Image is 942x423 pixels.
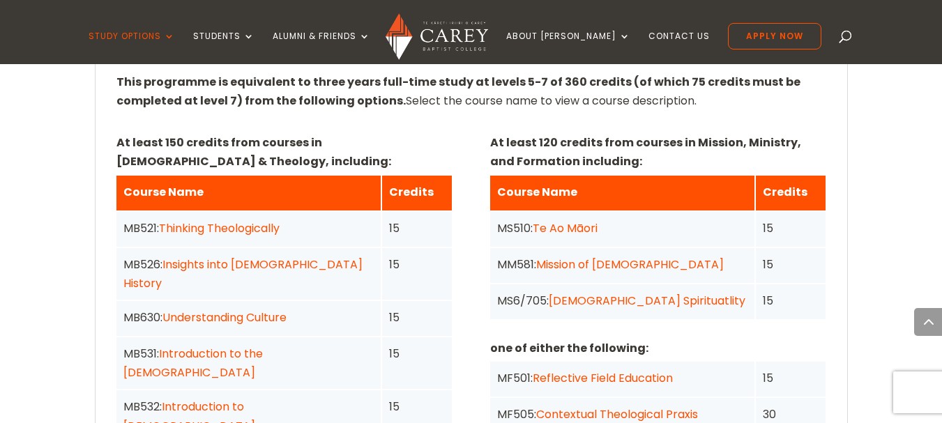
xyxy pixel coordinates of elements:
div: 15 [763,255,819,274]
div: 15 [763,369,819,387]
div: Credits [763,183,819,201]
a: Study Options [89,31,175,64]
a: [DEMOGRAPHIC_DATA] Spirituatlity [549,293,745,309]
div: 15 [389,397,445,416]
div: Course Name [497,183,747,201]
span: Select the course name to view a course description. [116,74,800,109]
p: At least 120 credits from courses in Mission, Ministry, and Formation including: [490,133,826,171]
p: At least 150 credits from courses in [DEMOGRAPHIC_DATA] & Theology, including: [116,133,452,171]
div: MS6/705: [497,291,747,310]
div: 15 [763,219,819,238]
div: MB521: [123,219,374,238]
div: MF501: [497,369,747,387]
div: 15 [389,308,445,327]
a: Contextual Theological Praxis [536,406,698,422]
div: 15 [389,219,445,238]
div: MB630: [123,308,374,327]
a: Te Ao Māori [533,220,598,236]
div: 15 [763,291,819,310]
img: Carey Baptist College [386,13,488,60]
a: Insights into [DEMOGRAPHIC_DATA] History [123,256,363,291]
div: MB526: [123,255,374,293]
strong: This programme is equivalent to three years full-time study at levels 5-7 of 360 credits (of whic... [116,74,800,109]
div: 15 [389,255,445,274]
a: Thinking Theologically [159,220,280,236]
div: MB531: [123,344,374,382]
div: MS510: [497,219,747,238]
p: one of either the following: [490,339,826,357]
a: Contact Us [648,31,710,64]
a: About [PERSON_NAME] [506,31,630,64]
div: 15 [389,344,445,363]
a: Students [193,31,255,64]
a: Mission of [DEMOGRAPHIC_DATA] [536,256,724,272]
a: Understanding Culture [162,309,287,325]
div: Course Name [123,183,374,201]
div: MM581: [497,255,747,274]
a: Alumni & Friends [273,31,370,64]
a: Reflective Field Education [533,370,673,386]
div: Credits [389,183,445,201]
a: Apply Now [728,23,821,49]
a: Introduction to the [DEMOGRAPHIC_DATA] [123,346,263,380]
